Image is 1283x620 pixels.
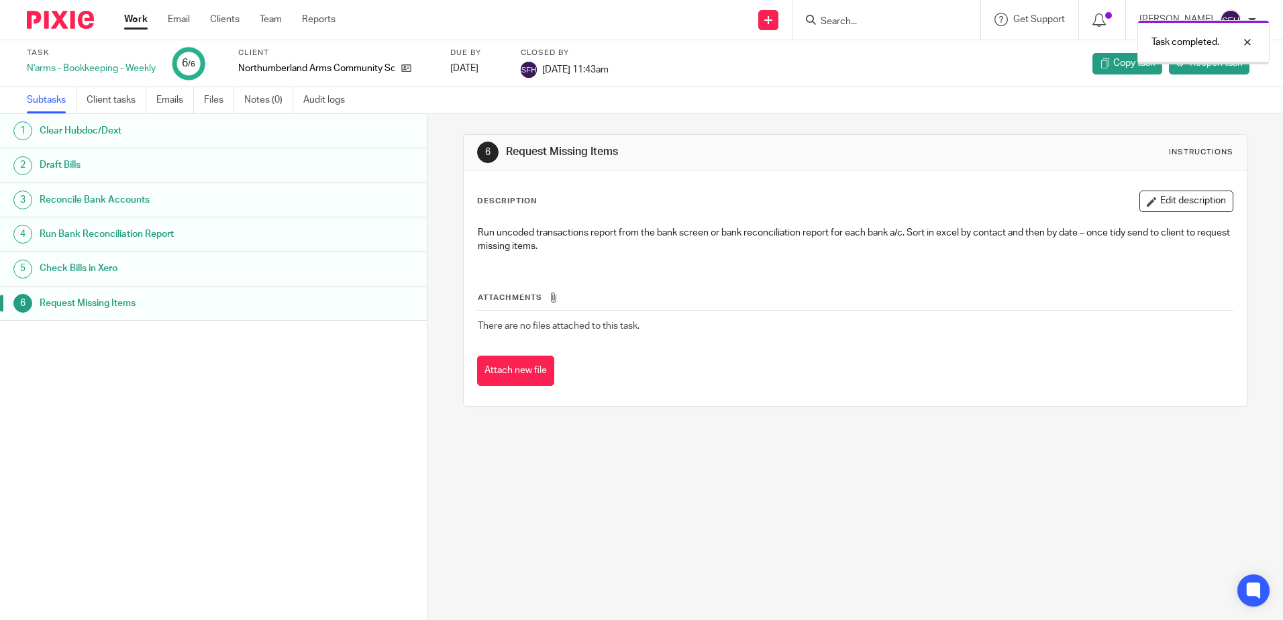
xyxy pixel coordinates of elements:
[450,48,504,58] label: Due by
[1220,9,1241,31] img: svg%3E
[13,260,32,278] div: 5
[13,191,32,209] div: 3
[521,48,609,58] label: Closed by
[156,87,194,113] a: Emails
[188,60,195,68] small: /6
[168,13,190,26] a: Email
[260,13,282,26] a: Team
[40,190,289,210] h1: Reconcile Bank Accounts
[244,87,293,113] a: Notes (0)
[478,321,639,331] span: There are no files attached to this task.
[13,294,32,313] div: 6
[182,56,195,71] div: 6
[478,226,1232,254] p: Run uncoded transactions report from the bank screen or bank reconciliation report for each bank ...
[303,87,355,113] a: Audit logs
[27,62,156,75] div: N'arms - Bookkeeping - Weekly
[478,294,542,301] span: Attachments
[40,258,289,278] h1: Check Bills in Xero
[40,121,289,141] h1: Clear Hubdoc/Dext
[1151,36,1219,49] p: Task completed.
[450,62,504,75] div: [DATE]
[27,48,156,58] label: Task
[27,87,76,113] a: Subtasks
[1169,147,1233,158] div: Instructions
[506,145,884,159] h1: Request Missing Items
[87,87,146,113] a: Client tasks
[210,13,240,26] a: Clients
[204,87,234,113] a: Files
[13,156,32,175] div: 2
[27,11,94,29] img: Pixie
[542,64,609,74] span: [DATE] 11:43am
[13,225,32,244] div: 4
[477,196,537,207] p: Description
[124,13,148,26] a: Work
[40,293,289,313] h1: Request Missing Items
[477,356,554,386] button: Attach new file
[13,121,32,140] div: 1
[40,224,289,244] h1: Run Bank Reconciliation Report
[40,155,289,175] h1: Draft Bills
[1139,191,1233,212] button: Edit description
[238,62,395,75] p: Northumberland Arms Community Society
[238,48,433,58] label: Client
[521,62,537,78] img: svg%3E
[302,13,336,26] a: Reports
[477,142,499,163] div: 6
